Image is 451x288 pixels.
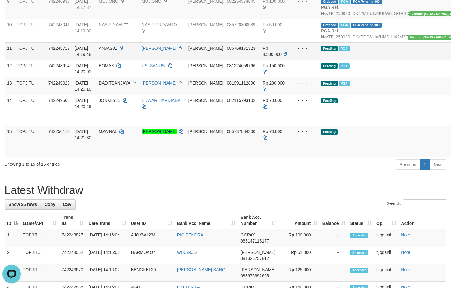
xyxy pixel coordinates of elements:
td: TOPJITU [20,264,59,282]
td: - [320,229,348,247]
td: 14 [5,95,14,126]
div: - - - [293,80,316,86]
span: Copy 082115793102 to clipboard [227,98,255,103]
td: 15 [5,126,14,157]
span: [PERSON_NAME] [188,22,223,27]
span: Accepted [350,250,368,255]
td: TOPJITU [14,19,46,42]
td: Rp 125,000 [279,264,320,282]
td: 10 [5,19,14,42]
span: [PERSON_NAME] [240,267,275,272]
span: DADITSANJAYA [99,81,130,85]
a: USI SANUSI [142,63,166,68]
td: 1 [5,229,20,247]
span: Pending [321,63,338,69]
a: CSV [59,199,76,210]
span: CSV [63,202,72,207]
td: [DATE] 14:16:02 [86,264,129,282]
span: [PERSON_NAME] [188,63,223,68]
span: Copy 085768171323 to clipboard [227,46,255,51]
td: 742244052 [59,247,86,264]
span: 742249023 [48,81,70,85]
td: 11 [5,42,14,60]
span: [DATE] 14:20:49 [75,98,91,109]
a: Note [401,267,410,272]
span: Marked by bjqdanil [339,23,350,28]
span: Pending [321,81,338,86]
td: 742243827 [59,229,86,247]
td: bjqdanil [374,229,399,247]
span: [DATE] 14:19:02 [75,22,91,33]
th: Op: activate to sort column ascending [374,212,399,229]
div: - - - [293,97,316,103]
a: WINARJO [177,250,197,255]
th: Amount: activate to sort column ascending [279,212,320,229]
a: NASIP PRIYANTO [142,22,177,27]
td: [DATE] 14:16:04 [86,229,129,247]
span: Pending [321,46,338,51]
span: [DATE] 14:19:48 [75,46,91,57]
span: [PERSON_NAME] [188,129,223,134]
td: TOPJITU [14,126,46,157]
a: Note [401,250,410,255]
span: 742248717 [48,46,70,51]
span: Rp 200.000 [263,81,285,85]
span: Copy 081991112890 to clipboard [227,81,255,85]
a: Show 25 rows [5,199,41,210]
span: ANJAS01 [99,46,117,51]
div: Showing 1 to 15 of 15 entries [5,159,183,167]
span: 742248914 [48,63,70,68]
td: - [320,247,348,264]
div: - - - [293,128,316,135]
span: Rp 150.000 [263,63,285,68]
td: TOPJITU [14,42,46,60]
td: bjqdanil [374,247,399,264]
span: [PERSON_NAME] [240,250,275,255]
span: PGA [339,81,349,86]
td: HARMOKO7 [129,247,175,264]
h1: Latest Withdraw [5,184,446,196]
td: bjqdanil [374,264,399,282]
b: PGA Ref. No: [321,28,339,39]
td: TOPJITU [14,77,46,95]
a: [PERSON_NAME] [142,129,177,134]
span: [PERSON_NAME] [188,81,223,85]
span: Copy 085720800589 to clipboard [227,22,255,27]
a: 1 [420,159,430,170]
span: Pending [321,98,338,103]
td: 12 [5,60,14,77]
td: - [320,264,348,282]
div: - - - [293,22,316,28]
td: [DATE] 14:16:03 [86,247,129,264]
span: PGA [339,63,349,69]
div: - - - [293,63,316,69]
th: Trans ID: activate to sort column ascending [59,212,86,229]
span: MZAINAL [99,129,117,134]
th: User ID: activate to sort column ascending [129,212,175,229]
span: [DATE] 14:21:30 [75,129,91,140]
span: Copy 081326757812 to clipboard [240,256,269,261]
span: [PERSON_NAME] [188,46,223,51]
span: 742249568 [48,98,70,103]
span: PGA Pending [351,23,382,28]
label: Search: [387,199,446,208]
span: Copy 085737884300 to clipboard [227,129,255,134]
span: Rp 4.500.000 [263,46,282,57]
td: Rp 51,000 [279,247,320,264]
span: Copy 081224659766 to clipboard [227,63,255,68]
input: Search: [403,199,446,208]
span: Rp 70.000 [263,98,282,103]
a: RIO FENDRA [177,232,203,237]
a: Note [401,232,410,237]
span: 742250116 [48,129,70,134]
th: Action [399,212,446,229]
a: Copy [41,199,59,210]
td: 2 [5,247,20,264]
th: ID: activate to sort column descending [5,212,20,229]
a: EDWAR HARDIANA [142,98,180,103]
span: Grabbed [321,23,338,28]
span: NASIPDIAH [99,22,122,27]
span: Copy [44,202,55,207]
b: PGA Ref. No: [321,5,339,16]
td: TOPJITU [14,60,46,77]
